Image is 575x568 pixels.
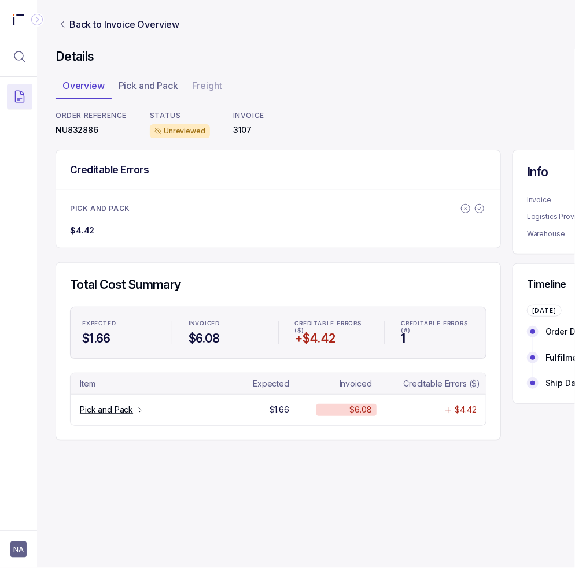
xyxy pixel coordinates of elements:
div: Unreviewed [150,124,210,138]
p: ORDER REFERENCE [56,111,127,120]
li: Statistic EXPECTED [75,312,163,354]
h5: Creditable Errors [70,164,149,176]
td: Table Cell-text 2 [312,404,399,415]
td: Table Cell-text 2 [312,378,399,389]
h4: +$4.42 [295,331,368,347]
p: Invoiced [340,378,372,389]
p: $4.42 [455,404,477,415]
p: CREDITABLE ERRORS ($) [295,320,368,327]
h4: Total Cost Summary [70,277,486,293]
p: Back to Invoice Overview [69,17,179,31]
p: Pick and Pack [119,79,178,92]
p: Overview [62,79,105,92]
h4: $6.08 [189,331,262,347]
p: INVOICED [189,320,220,327]
button: Menu Icon Button MagnifyingGlassIcon [7,44,32,69]
p: [DATE] [532,307,556,314]
p: Creditable Errors ($) [403,378,480,389]
p: CREDITABLE ERRORS (#) [401,320,474,327]
p: Item [80,378,95,389]
li: Statistic CREDITABLE ERRORS ($) [288,312,375,354]
td: Table Cell-text 0 [75,378,218,389]
td: Table Cell-text 1 [224,378,312,389]
li: Statistic CREDITABLE ERRORS (#) [394,312,481,354]
li: Statistic INVOICED [182,312,269,354]
td: Table Cell-text 1 [224,404,312,415]
h4: 1 [401,331,474,347]
li: Tab Pick and Pack [112,76,185,99]
ul: Statistic Highlights [70,307,486,359]
p: PICK AND PACK [70,204,130,213]
button: User initials [10,541,27,558]
p: EXPECTED [82,320,116,327]
p: $6.08 [349,404,371,415]
td: Table Cell-text 3 [399,378,481,389]
p: $4.42 [70,225,94,236]
a: Link Back to Invoice Overview [56,17,182,31]
p: $1.66 [270,404,289,415]
p: Pick and Pack [80,404,133,415]
button: Menu Icon Button DocumentTextIcon [7,84,32,109]
li: Tab Overview [56,76,112,99]
p: NU832886 [56,124,127,136]
p: INVOICE [233,111,264,120]
td: Table Cell-link 0 [75,404,218,415]
p: 3107 [233,124,264,136]
div: Collapse Icon [30,13,44,27]
p: Expected [253,378,289,389]
p: STATUS [150,111,210,120]
td: Table Cell-text 3 [399,404,481,415]
h4: $1.66 [82,331,156,347]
